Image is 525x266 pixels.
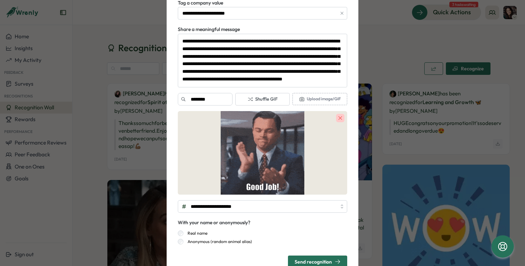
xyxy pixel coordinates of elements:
[295,259,341,265] div: Send recognition
[178,26,240,33] label: Share a meaningful message
[183,230,207,236] label: Real name
[183,239,252,244] label: Anonymous (random animal alias)
[178,111,347,195] img: gif
[235,93,290,105] button: Shuffle GIF
[248,96,277,102] span: Shuffle GIF
[178,219,250,227] div: With your name or anonymously?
